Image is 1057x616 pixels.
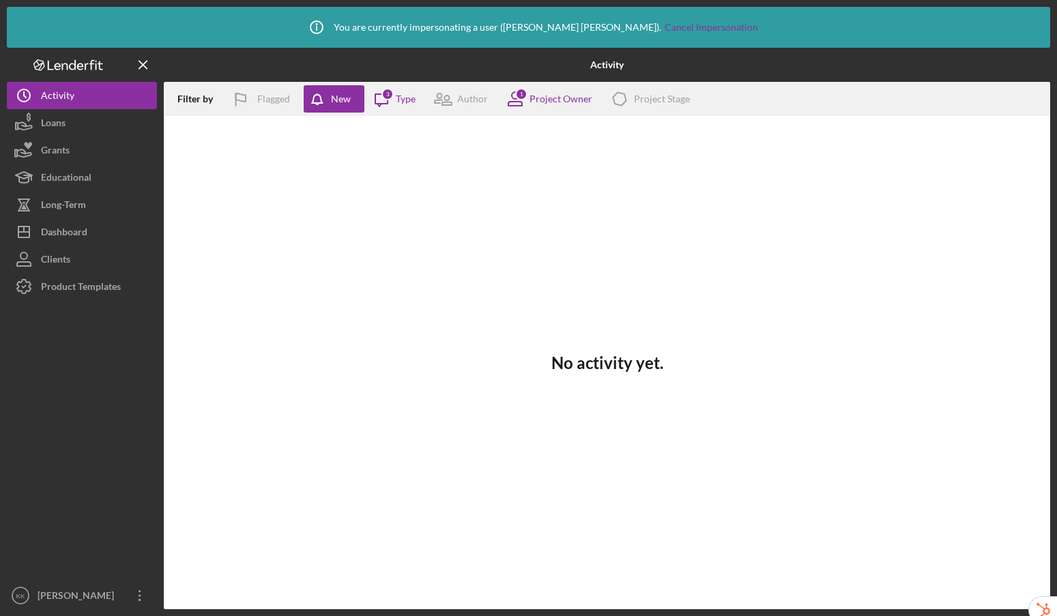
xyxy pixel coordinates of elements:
[304,85,364,113] button: New
[41,164,91,194] div: Educational
[300,10,758,44] div: You are currently impersonating a user ( [PERSON_NAME] [PERSON_NAME] ).
[177,93,223,104] div: Filter by
[7,246,157,273] button: Clients
[16,592,25,600] text: KK
[7,109,157,136] button: Loans
[41,273,121,304] div: Product Templates
[41,136,70,167] div: Grants
[7,273,157,300] button: Product Templates
[7,164,157,191] button: Educational
[7,136,157,164] button: Grants
[515,88,527,100] div: 1
[331,85,351,113] div: New
[41,191,86,222] div: Long-Term
[457,93,488,104] div: Author
[41,109,66,140] div: Loans
[41,218,87,249] div: Dashboard
[665,22,758,33] a: Cancel Impersonation
[634,93,690,104] div: Project Stage
[223,85,304,113] button: Flagged
[34,582,123,613] div: [PERSON_NAME]
[7,82,157,109] button: Activity
[590,59,624,70] b: Activity
[396,93,416,104] div: Type
[7,218,157,246] button: Dashboard
[7,191,157,218] button: Long-Term
[551,353,663,372] h3: No activity yet.
[41,82,74,113] div: Activity
[530,93,592,104] div: Project Owner
[381,88,394,100] div: 3
[257,85,290,113] div: Flagged
[41,246,70,276] div: Clients
[7,582,157,609] button: KK[PERSON_NAME]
